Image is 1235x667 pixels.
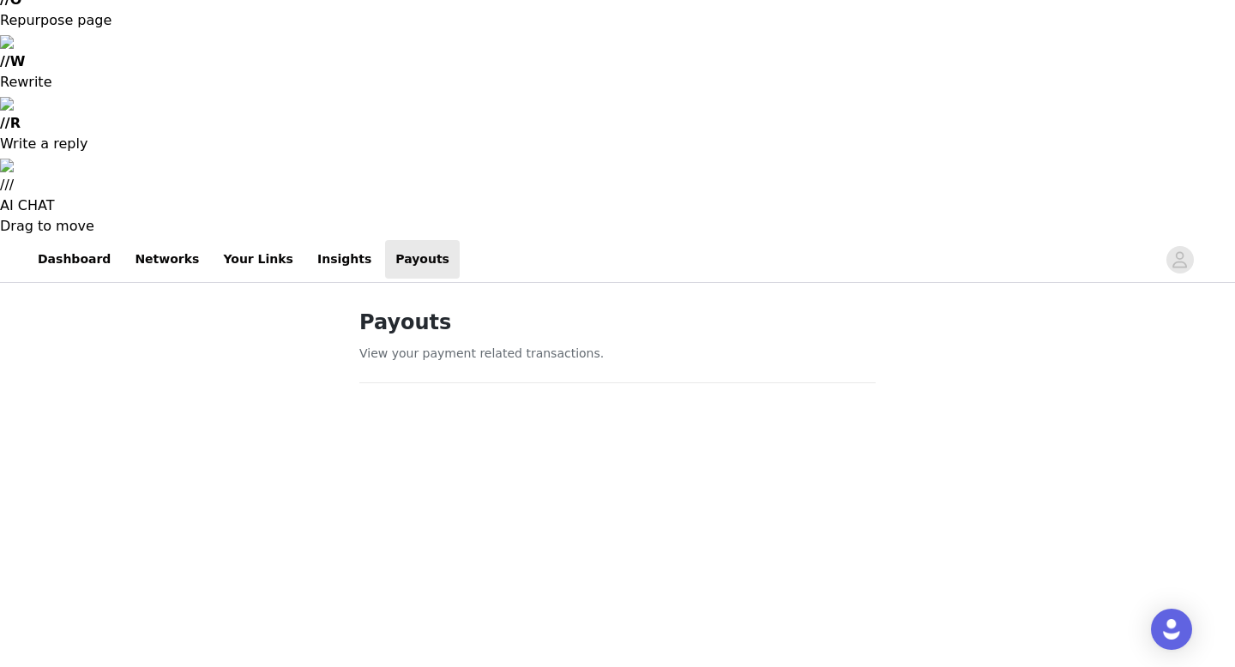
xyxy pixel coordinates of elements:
a: Insights [307,240,382,279]
a: Your Links [213,240,304,279]
div: Open Intercom Messenger [1151,609,1192,650]
a: Dashboard [27,240,121,279]
a: Networks [124,240,209,279]
h1: Payouts [359,307,876,338]
p: View your payment related transactions. [359,345,876,363]
div: avatar [1172,246,1188,273]
a: Payouts [385,240,460,279]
